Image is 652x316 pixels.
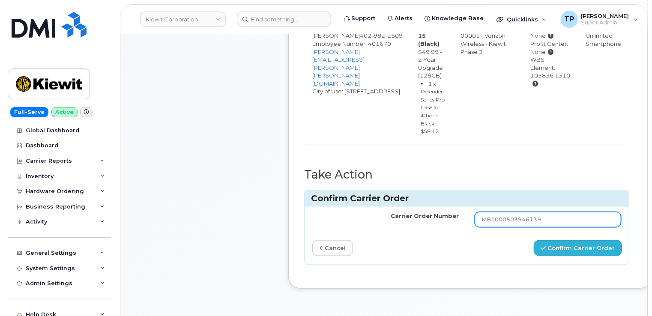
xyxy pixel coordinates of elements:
span: Knowledge Base [432,14,484,23]
span: Super Admin [581,19,629,26]
span: 402 [360,32,403,39]
td: $49.99 - 2 Year Upgrade (128GB) [410,18,453,144]
h3: Confirm Carrier Order [311,193,622,204]
span: Quicklinks [507,16,538,23]
a: Support [338,10,381,27]
a: Kiewit Corporation [140,12,226,27]
div: Tyler Pollock [555,11,644,28]
iframe: Messenger Launcher [615,279,646,310]
div: Quicklinks [490,11,553,28]
span: Alerts [395,14,413,23]
span: TP [564,14,574,24]
td: [PERSON_NAME] City of Use: [STREET_ADDRESS] [305,18,410,144]
button: Confirm Carrier Order [534,240,622,256]
td: Business Unlimited Smartphone [578,18,629,144]
div: WBS Element: 105836.1310 [530,56,570,87]
div: Profit Center: None [530,40,570,56]
small: 1 x Defender Series Pro Case for iPhone Black — $58.12 [421,80,445,134]
span: 982 [371,32,385,39]
a: Knowledge Base [419,10,490,27]
td: 786080835-00001 - Verizon Wireless - Kiewit Phase 2 [453,18,523,144]
span: 2509 [385,32,403,39]
h2: Take Action [304,168,629,181]
span: Employee Number: 401670 [312,40,391,47]
a: [PERSON_NAME][EMAIL_ADDRESS][PERSON_NAME][PERSON_NAME][DOMAIN_NAME] [312,48,365,87]
label: Carrier Order Number [391,212,459,220]
a: Alerts [381,10,419,27]
strong: iPhone 15 (Black) [418,24,440,47]
a: cancel [312,240,353,256]
input: Find something... [237,12,331,27]
span: Support [351,14,375,23]
span: [PERSON_NAME] [581,12,629,19]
